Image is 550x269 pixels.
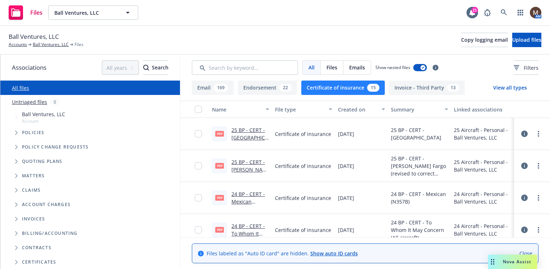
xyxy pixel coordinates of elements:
span: Policies [22,131,45,135]
a: more [534,193,543,202]
div: 22 [279,84,292,92]
a: Accounts [9,41,27,48]
button: Name [209,101,272,118]
div: 21 [472,7,478,13]
span: Claims [22,188,41,192]
button: Nova Assist [488,255,537,269]
span: Certificates [22,260,56,264]
span: Associations [12,63,46,72]
div: Drag to move [488,255,497,269]
div: Summary [391,106,440,113]
a: Close [519,250,532,257]
button: Summary [388,101,451,118]
span: 25 BP - CERT - [PERSON_NAME] Fargo (revised to correct address) [391,155,448,177]
span: Filters [524,64,538,72]
a: Files [6,3,45,23]
input: Toggle Row Selected [195,162,202,169]
span: pdf [215,227,224,232]
span: Certificate of insurance [275,162,331,170]
span: Certificate of insurance [275,194,331,202]
a: Report a Bug [480,5,495,20]
img: photo [530,7,541,18]
span: pdf [215,195,224,200]
a: Show auto ID cards [310,250,358,257]
span: Certificate of insurance [275,226,331,234]
button: Certificate of insurance [301,81,385,95]
button: Email [192,81,234,95]
span: 24 BP - CERT - To Whom It May Concern (All aircraft) [391,219,448,241]
span: All [308,64,315,71]
span: Upload files [512,36,541,43]
span: Certificate of insurance [275,130,331,138]
span: [DATE] [338,162,354,170]
span: Files [326,64,337,71]
span: Ball Ventures, LLC [9,32,59,41]
span: [DATE] [338,194,354,202]
div: 24 Aircraft - Personal - Ball Ventures, LLC [454,190,511,205]
button: Filters [514,60,538,75]
button: Endorsement [238,81,297,95]
a: 24 BP - CERT - Mexican (N357B, Non-Commercial).pdf [231,191,266,228]
div: 0 [50,98,60,106]
button: Invoice - Third Party [389,81,465,95]
input: Toggle Row Selected [195,226,202,233]
input: Search by keyword... [192,60,298,75]
span: Contracts [22,246,51,250]
div: 15 [367,84,379,92]
span: Nova Assist [503,259,531,265]
button: Linked associations [451,101,514,118]
a: more [534,161,543,170]
span: Policy change requests [22,145,89,149]
a: more [534,129,543,138]
span: 24 BP - CERT - Mexican (N357B) [391,190,448,205]
span: [DATE] [338,130,354,138]
span: Matters [22,174,45,178]
button: View all types [482,81,538,95]
span: Files labeled as "Auto ID card" are hidden. [207,250,358,257]
input: Toggle Row Selected [195,194,202,201]
button: Upload files [512,33,541,47]
span: Show nested files [375,64,410,70]
div: 169 [213,84,228,92]
span: 25 BP - CERT - [GEOGRAPHIC_DATA] [391,126,448,141]
div: Created on [338,106,377,113]
span: Emails [349,64,365,71]
button: File type [272,101,335,118]
a: Ball Ventures, LLC [33,41,69,48]
a: 24 BP - CERT - To Whom It May Concern (All aircraft).pdf [231,223,269,252]
button: SearchSearch [143,60,168,75]
button: Created on [335,101,388,118]
a: 25 BP - CERT - [GEOGRAPHIC_DATA]pdf [231,127,267,149]
div: 24 Aircraft - Personal - Ball Ventures, LLC [454,222,511,237]
svg: Search [143,65,149,70]
div: 25 Aircraft - Personal - Ball Ventures, LLC [454,126,511,141]
span: Files [30,10,42,15]
a: All files [12,85,29,91]
div: Linked associations [454,106,511,113]
span: Copy logging email [461,36,508,43]
span: pdf [215,131,224,136]
span: Account [22,118,65,124]
span: Ball Ventures, LLC [22,110,65,118]
div: Name [212,106,261,113]
span: Quoting plans [22,159,63,164]
div: 25 Aircraft - Personal - Ball Ventures, LLC [454,158,511,173]
div: File type [275,106,324,113]
span: pdf [215,163,224,168]
div: Tree Example [0,109,180,226]
span: Files [75,41,84,48]
input: Toggle Row Selected [195,130,202,137]
input: Select all [195,106,202,113]
div: Search [143,61,168,74]
span: Filters [514,64,538,72]
span: Ball Ventures, LLC [54,9,117,17]
div: 13 [447,84,459,92]
a: Search [497,5,511,20]
span: Account charges [22,202,71,207]
button: Ball Ventures, LLC [48,5,138,20]
a: Switch app [513,5,528,20]
a: Untriaged files [12,98,47,106]
span: Invoices [22,217,45,221]
a: 25 BP - CERT - [PERSON_NAME] Fargo (revised to correct address).pdf [231,159,267,203]
span: Billing/Accounting [22,231,78,236]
